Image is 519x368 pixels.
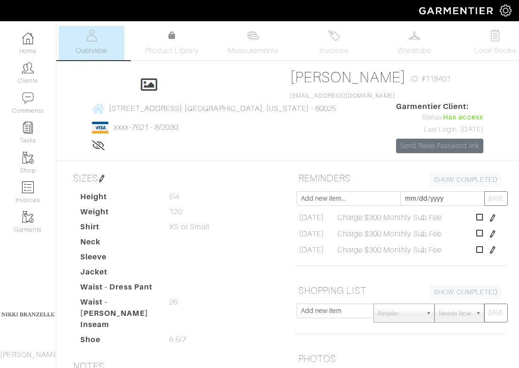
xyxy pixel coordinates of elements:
a: Send Reset Password link [396,139,483,153]
span: 5'4 [169,191,179,203]
dt: Inseam [73,319,162,334]
span: Has access [443,112,483,123]
dt: Sleeve [73,251,162,266]
span: [DATE] [299,244,324,256]
span: Charge $300 Monthly Sub Fee [337,212,442,223]
span: [DATE] [299,212,324,223]
h5: SIZES [69,169,281,188]
span: [DATE] [299,228,324,240]
h5: REMINDERS [295,169,506,188]
img: pen-cf24a1663064a2ec1b9c1bd2387e9de7a2fa800b781884d57f21acf72779bad2.png [489,214,496,222]
img: gear-icon-white-bd11855cb880d31180b6d7d6211b90ccbf57a29d726f0c71d8c61bd08dd39cc2.png [500,5,511,16]
img: basicinfo-40fd8af6dae0f16599ec9e87c0ef1c0a1fdea2edbe929e3d69a839185d80c458.svg [85,30,97,41]
img: garmentier-logo-header-white-b43fb05a5012e4ada735d5af1a66efaba907eab6374d6393d1fbf88cb4ef424d.png [414,2,500,19]
img: dashboard-icon-dbcd8f5a0b271acd01030246c82b418ddd0df26cd7fceb0bd07c9910d44c42f6.png [22,32,34,44]
img: reminder-icon-8004d30b9f0a5d33ae49ab947aed9ed385cf756f9e5892f1edd6e32f2345188e.png [22,122,34,133]
button: SAVE [484,304,508,322]
dt: Height [73,191,162,206]
img: orders-27d20c2124de7fd6de4e0e44c1d41de31381a507db9b33961299e4e07d508b8c.svg [328,30,340,41]
a: Invoices [301,26,366,60]
img: pen-cf24a1663064a2ec1b9c1bd2387e9de7a2fa800b781884d57f21acf72779bad2.png [489,230,496,238]
span: Overview [76,45,107,56]
dt: Waist - Dress Pant [73,282,162,297]
dt: Waist - [PERSON_NAME] [73,297,162,319]
span: 6.5/7 [169,334,186,345]
a: xxxx-7621 - 8/2030 [114,123,178,132]
img: todo-9ac3debb85659649dc8f770b8b6100bb5dab4b48dedcbae339e5042a72dfd3cc.svg [489,30,501,41]
span: Charge $300 Monthly Sub Fee [337,228,442,240]
span: Wardrobe [397,45,431,56]
span: Needs Now [439,304,472,323]
a: SHOW COMPLETED [430,172,502,187]
img: pen-cf24a1663064a2ec1b9c1bd2387e9de7a2fa800b781884d57f21acf72779bad2.png [489,246,496,254]
input: Add new item [297,304,374,318]
button: SAVE [484,191,508,206]
img: pen-cf24a1663064a2ec1b9c1bd2387e9de7a2fa800b781884d57f21acf72779bad2.png [98,175,106,182]
dt: Weight [73,206,162,221]
a: [EMAIL_ADDRESS][DOMAIN_NAME] [290,93,395,99]
img: wardrobe-487a4870c1b7c33e795ec22d11cfc2ed9d08956e64fb3008fe2437562e282088.svg [409,30,420,41]
img: visa-934b35602734be37eb7d5d7e5dbcd2044c359bf20a24dc3361ca3fa54326a8a7.png [92,122,108,133]
input: Add new item... [297,191,401,206]
img: orders-icon-0abe47150d42831381b5fb84f609e132dff9fe21cb692f30cb5eec754e2cba89.png [22,181,34,193]
a: Product Library [139,30,205,56]
h5: SHOPPING LIST [295,281,506,300]
h5: PHOTOS [295,349,506,368]
a: Wardrobe [382,26,447,60]
div: Status: [396,112,483,123]
span: Charge $300 Monthly Sub Fee [337,244,442,256]
span: Retailer [378,304,422,323]
img: garments-icon-b7da505a4dc4fd61783c78ac3ca0ef83fa9d6f193b1c9dc38574b1d14d53ca28.png [22,211,34,223]
img: measurements-466bbee1fd09ba9460f595b01e5d73f9e2bff037440d3c8f018324cb6cdf7a4a.svg [247,30,259,41]
span: 120 [169,206,182,218]
span: Look Books [474,45,516,56]
dt: Neck [73,236,162,251]
dt: Shoe [73,334,162,349]
a: SHOW COMPLETED [430,285,502,299]
a: [STREET_ADDRESS] [GEOGRAPHIC_DATA], [US_STATE] - 60025 [92,102,336,114]
span: [STREET_ADDRESS] [GEOGRAPHIC_DATA], [US_STATE] - 60025 [109,104,336,113]
span: XS or Small [169,221,209,233]
span: ID: #118401 [411,73,451,85]
a: Measurements [220,26,286,60]
span: Invoices [320,45,348,56]
img: clients-icon-6bae9207a08558b7cb47a8932f037763ab4055f8c8b6bfacd5dc20c3e0201464.png [22,62,34,74]
div: Last Login: [DATE] [396,125,483,135]
a: Overview [59,26,124,60]
a: [PERSON_NAME] [290,69,406,86]
span: 26 [169,297,178,308]
img: comment-icon-a0a6a9ef722e966f86d9cbdc48e553b5cf19dbc54f86b18d962a5391bc8f6eb6.png [22,92,34,104]
span: Product Library [145,45,198,56]
span: Measurements [228,45,279,56]
dt: Shirt [73,221,162,236]
img: garments-icon-b7da505a4dc4fd61783c78ac3ca0ef83fa9d6f193b1c9dc38574b1d14d53ca28.png [22,152,34,164]
dt: Jacket [73,266,162,282]
span: Garmentier Client: [396,101,483,112]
